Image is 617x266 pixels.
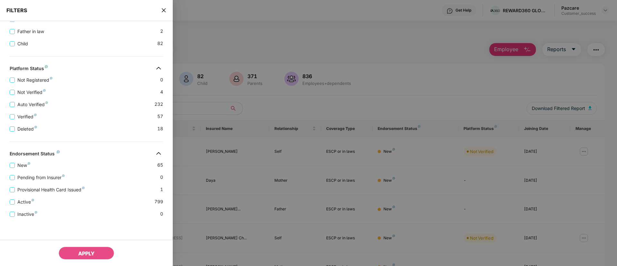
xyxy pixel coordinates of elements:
span: 18 [157,125,163,133]
span: 1 [160,186,163,193]
span: Not Registered [15,77,55,84]
span: Child [15,40,31,47]
span: 232 [154,101,163,108]
span: close [161,7,166,14]
img: svg+xml;base64,PHN2ZyB4bWxucz0iaHR0cDovL3d3dy53My5vcmcvMjAwMC9zdmciIHdpZHRoPSI4IiBoZWlnaHQ9IjgiIH... [32,199,34,201]
img: svg+xml;base64,PHN2ZyB4bWxucz0iaHR0cDovL3d3dy53My5vcmcvMjAwMC9zdmciIHdpZHRoPSI4IiBoZWlnaHQ9IjgiIH... [34,126,37,128]
div: Endorsement Status [10,151,60,159]
img: svg+xml;base64,PHN2ZyB4bWxucz0iaHR0cDovL3d3dy53My5vcmcvMjAwMC9zdmciIHdpZHRoPSI4IiBoZWlnaHQ9IjgiIH... [28,162,30,165]
span: 65 [157,161,163,169]
span: 82 [157,40,163,47]
span: New [15,162,33,169]
img: svg+xml;base64,PHN2ZyB4bWxucz0iaHR0cDovL3d3dy53My5vcmcvMjAwMC9zdmciIHdpZHRoPSIzMiIgaGVpZ2h0PSIzMi... [153,148,164,159]
span: Pending from Insurer [15,174,67,181]
span: 799 [154,198,163,206]
span: 0 [160,76,163,84]
span: 4 [160,88,163,96]
span: APPLY [78,250,95,257]
img: svg+xml;base64,PHN2ZyB4bWxucz0iaHR0cDovL3d3dy53My5vcmcvMjAwMC9zdmciIHdpZHRoPSIzMiIgaGVpZ2h0PSIzMi... [153,63,164,73]
button: APPLY [59,247,114,260]
span: Inactive [15,211,40,218]
span: Verified [15,113,39,120]
div: Platform Status [10,66,48,73]
span: 2 [160,28,163,35]
span: Deleted [15,125,40,133]
span: Father in law [15,28,47,35]
img: svg+xml;base64,PHN2ZyB4bWxucz0iaHR0cDovL3d3dy53My5vcmcvMjAwMC9zdmciIHdpZHRoPSI4IiBoZWlnaHQ9IjgiIH... [57,150,60,153]
span: Auto Verified [15,101,51,108]
span: 0 [160,210,163,218]
span: FILTERS [6,7,27,14]
span: 57 [157,113,163,120]
span: 0 [160,174,163,181]
img: svg+xml;base64,PHN2ZyB4bWxucz0iaHR0cDovL3d3dy53My5vcmcvMjAwMC9zdmciIHdpZHRoPSI4IiBoZWlnaHQ9IjgiIH... [43,89,46,92]
span: Provisional Health Card Issued [15,186,87,193]
span: Not Verified [15,89,48,96]
img: svg+xml;base64,PHN2ZyB4bWxucz0iaHR0cDovL3d3dy53My5vcmcvMjAwMC9zdmciIHdpZHRoPSI4IiBoZWlnaHQ9IjgiIH... [50,77,52,79]
img: svg+xml;base64,PHN2ZyB4bWxucz0iaHR0cDovL3d3dy53My5vcmcvMjAwMC9zdmciIHdpZHRoPSI4IiBoZWlnaHQ9IjgiIH... [35,211,37,214]
img: svg+xml;base64,PHN2ZyB4bWxucz0iaHR0cDovL3d3dy53My5vcmcvMjAwMC9zdmciIHdpZHRoPSI4IiBoZWlnaHQ9IjgiIH... [34,114,37,116]
img: svg+xml;base64,PHN2ZyB4bWxucz0iaHR0cDovL3d3dy53My5vcmcvMjAwMC9zdmciIHdpZHRoPSI4IiBoZWlnaHQ9IjgiIH... [62,174,65,177]
span: Active [15,198,37,206]
img: svg+xml;base64,PHN2ZyB4bWxucz0iaHR0cDovL3d3dy53My5vcmcvMjAwMC9zdmciIHdpZHRoPSI4IiBoZWlnaHQ9IjgiIH... [82,187,85,189]
img: svg+xml;base64,PHN2ZyB4bWxucz0iaHR0cDovL3d3dy53My5vcmcvMjAwMC9zdmciIHdpZHRoPSI4IiBoZWlnaHQ9IjgiIH... [45,65,48,68]
img: svg+xml;base64,PHN2ZyB4bWxucz0iaHR0cDovL3d3dy53My5vcmcvMjAwMC9zdmciIHdpZHRoPSI4IiBoZWlnaHQ9IjgiIH... [45,101,48,104]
